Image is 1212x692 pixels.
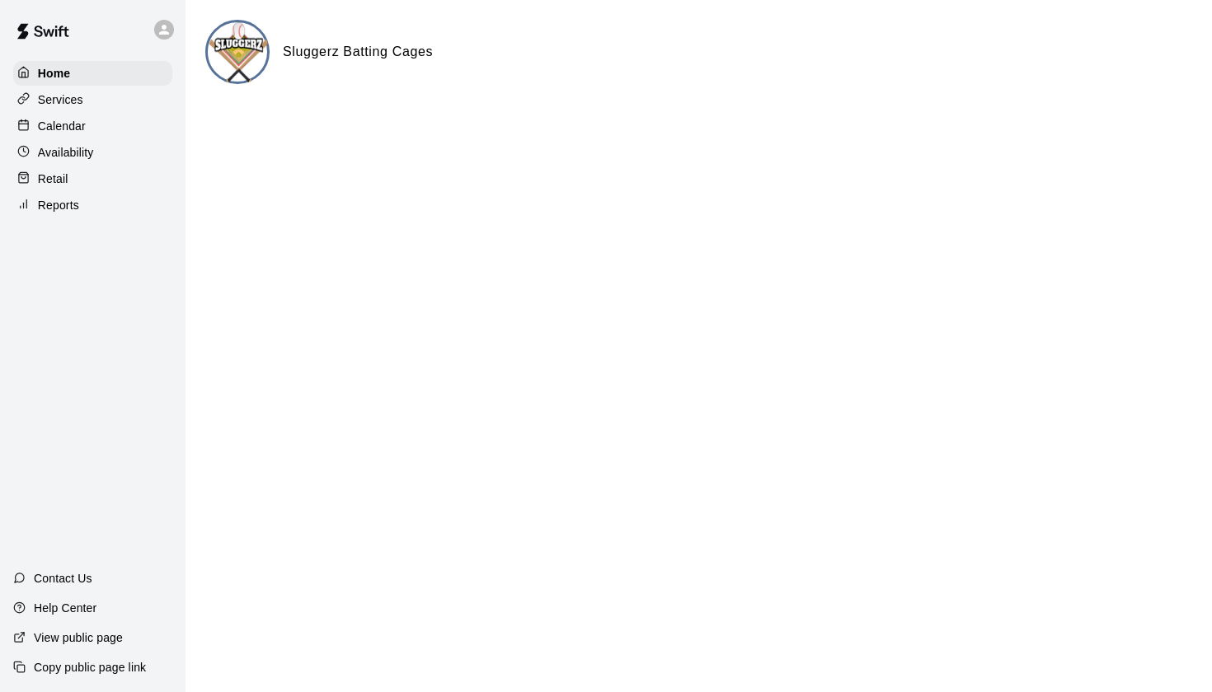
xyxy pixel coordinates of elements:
[34,659,146,676] p: Copy public page link
[13,193,172,217] a: Reports
[34,570,92,587] p: Contact Us
[208,22,270,84] img: Sluggerz Batting Cages logo
[38,197,79,213] p: Reports
[38,118,86,134] p: Calendar
[38,144,94,161] p: Availability
[13,87,172,112] a: Services
[34,629,123,646] p: View public page
[34,600,96,616] p: Help Center
[38,91,83,108] p: Services
[38,65,71,82] p: Home
[13,61,172,86] a: Home
[38,171,68,187] p: Retail
[13,140,172,165] a: Availability
[13,166,172,191] a: Retail
[283,41,433,63] h6: Sluggerz Batting Cages
[13,114,172,138] a: Calendar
